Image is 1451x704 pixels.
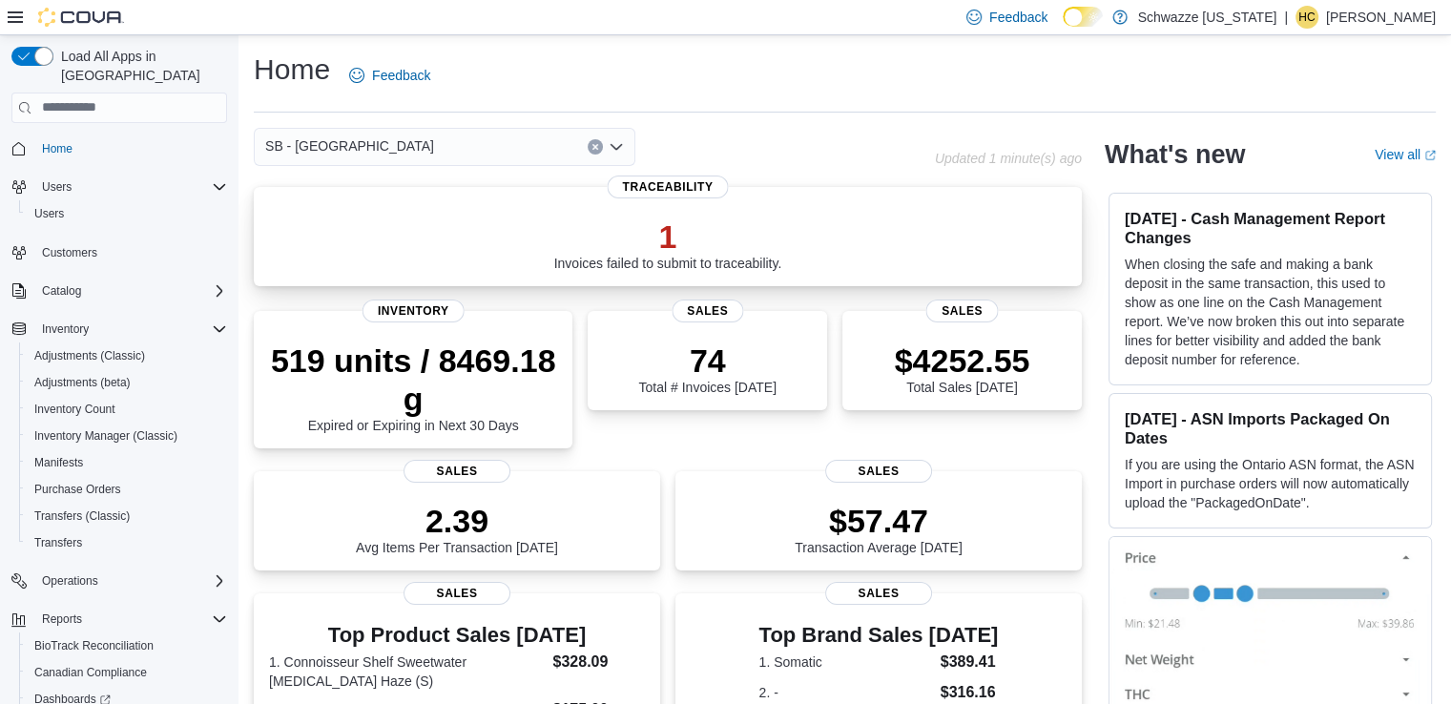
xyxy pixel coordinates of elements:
[38,8,124,27] img: Cova
[19,659,235,686] button: Canadian Compliance
[588,139,603,155] button: Clear input
[34,280,227,302] span: Catalog
[672,300,743,322] span: Sales
[34,137,80,160] a: Home
[34,535,82,550] span: Transfers
[34,176,227,198] span: Users
[4,174,235,200] button: Users
[34,240,227,264] span: Customers
[1063,7,1103,27] input: Dark Mode
[27,634,161,657] a: BioTrack Reconciliation
[269,342,557,433] div: Expired or Expiring in Next 30 Days
[825,582,932,605] span: Sales
[1137,6,1276,29] p: Schwazze [US_STATE]
[19,200,235,227] button: Users
[19,396,235,423] button: Inventory Count
[1125,209,1416,247] h3: [DATE] - Cash Management Report Changes
[27,424,227,447] span: Inventory Manager (Classic)
[356,502,558,540] p: 2.39
[269,652,545,691] dt: 1. Connoisseur Shelf Sweetwater [MEDICAL_DATA] Haze (S)
[356,502,558,555] div: Avg Items Per Transaction [DATE]
[34,176,79,198] button: Users
[895,342,1030,380] p: $4252.55
[34,206,64,221] span: Users
[554,217,782,256] p: 1
[552,651,644,673] dd: $328.09
[265,135,434,157] span: SB - [GEOGRAPHIC_DATA]
[34,455,83,470] span: Manifests
[34,569,106,592] button: Operations
[27,531,90,554] a: Transfers
[27,398,227,421] span: Inventory Count
[19,342,235,369] button: Adjustments (Classic)
[42,611,82,627] span: Reports
[42,321,89,337] span: Inventory
[27,661,155,684] a: Canadian Compliance
[254,51,330,89] h1: Home
[34,280,89,302] button: Catalog
[27,344,227,367] span: Adjustments (Classic)
[53,47,227,85] span: Load All Apps in [GEOGRAPHIC_DATA]
[42,573,98,589] span: Operations
[34,136,227,160] span: Home
[34,241,105,264] a: Customers
[1296,6,1318,29] div: Holly Carpenter
[759,683,933,702] dt: 2. -
[42,283,81,299] span: Catalog
[27,202,227,225] span: Users
[638,342,776,380] p: 74
[27,398,123,421] a: Inventory Count
[1424,150,1436,161] svg: External link
[34,638,154,653] span: BioTrack Reconciliation
[34,428,177,444] span: Inventory Manager (Classic)
[1125,409,1416,447] h3: [DATE] - ASN Imports Packaged On Dates
[895,342,1030,395] div: Total Sales [DATE]
[404,582,510,605] span: Sales
[269,624,645,647] h3: Top Product Sales [DATE]
[609,139,624,155] button: Open list of options
[27,634,227,657] span: BioTrack Reconciliation
[34,318,96,341] button: Inventory
[27,505,227,528] span: Transfers (Classic)
[34,348,145,363] span: Adjustments (Classic)
[19,449,235,476] button: Manifests
[404,460,510,483] span: Sales
[19,476,235,503] button: Purchase Orders
[4,135,235,162] button: Home
[27,371,138,394] a: Adjustments (beta)
[1375,147,1436,162] a: View allExternal link
[1105,139,1245,170] h2: What's new
[34,608,90,631] button: Reports
[27,505,137,528] a: Transfers (Classic)
[795,502,963,540] p: $57.47
[34,608,227,631] span: Reports
[19,529,235,556] button: Transfers
[1298,6,1315,29] span: HC
[372,66,430,85] span: Feedback
[19,423,235,449] button: Inventory Manager (Classic)
[342,56,438,94] a: Feedback
[363,300,465,322] span: Inventory
[1063,27,1064,28] span: Dark Mode
[759,624,999,647] h3: Top Brand Sales [DATE]
[19,369,235,396] button: Adjustments (beta)
[27,344,153,367] a: Adjustments (Classic)
[935,151,1082,166] p: Updated 1 minute(s) ago
[607,176,728,198] span: Traceability
[269,342,557,418] p: 519 units / 8469.18 g
[1284,6,1288,29] p: |
[638,342,776,395] div: Total # Invoices [DATE]
[34,482,121,497] span: Purchase Orders
[554,217,782,271] div: Invoices failed to submit to traceability.
[34,665,147,680] span: Canadian Compliance
[27,478,227,501] span: Purchase Orders
[4,278,235,304] button: Catalog
[34,508,130,524] span: Transfers (Classic)
[42,141,73,156] span: Home
[1125,455,1416,512] p: If you are using the Ontario ASN format, the ASN Import in purchase orders will now automatically...
[941,681,999,704] dd: $316.16
[27,202,72,225] a: Users
[4,238,235,266] button: Customers
[926,300,998,322] span: Sales
[1326,6,1436,29] p: [PERSON_NAME]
